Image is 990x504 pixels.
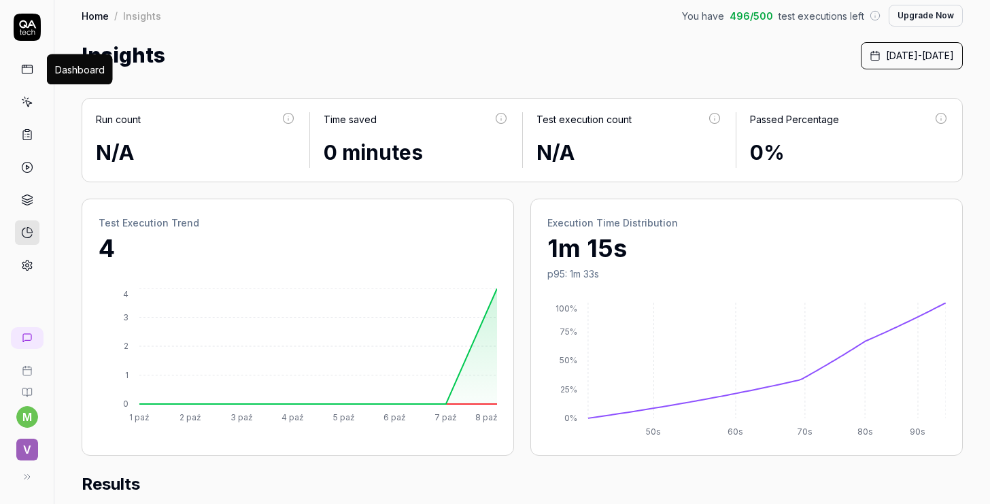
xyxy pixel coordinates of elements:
tspan: 80s [857,426,873,437]
tspan: 6 paź [383,412,406,422]
span: test executions left [779,9,864,23]
tspan: 7 paź [434,412,457,422]
tspan: 3 [123,312,129,322]
tspan: 0% [564,413,577,423]
tspan: 4 paź [281,412,304,422]
tspan: 60s [728,426,743,437]
button: [DATE]-[DATE] [861,42,963,69]
p: 4 [99,230,497,267]
button: V [5,428,48,463]
span: 496 / 500 [730,9,773,23]
tspan: 70s [797,426,813,437]
h2: Test Execution Trend [99,216,497,230]
tspan: 4 [123,289,129,299]
a: Documentation [5,376,48,398]
tspan: 100% [556,303,577,314]
tspan: 1 paź [129,412,150,422]
div: N/A [536,137,722,168]
div: Time saved [324,112,377,127]
a: Home [82,9,109,22]
p: p95: 1m 33s [547,267,946,281]
span: You have [682,9,724,23]
div: 0% [750,137,949,168]
a: Book a call with us [5,354,48,376]
tspan: 3 paź [231,412,253,422]
span: V [16,439,38,460]
h2: Execution Time Distribution [547,216,946,230]
h1: Insights [82,40,165,71]
span: [DATE] - [DATE] [886,48,954,63]
div: 0 minutes [324,137,509,168]
tspan: 5 paź [333,412,355,422]
tspan: 25% [560,384,577,394]
div: Insights [123,9,161,22]
tspan: 2 paź [180,412,201,422]
button: m [16,406,38,428]
div: Test execution count [536,112,632,127]
tspan: 90s [910,426,925,437]
div: Dashboard [55,63,105,77]
tspan: 0 [123,399,129,409]
button: Upgrade Now [889,5,963,27]
tspan: 8 paź [475,412,498,422]
div: / [114,9,118,22]
div: N/A [96,137,296,168]
tspan: 75% [560,326,577,337]
a: New conversation [11,327,44,349]
div: Passed Percentage [750,112,839,127]
tspan: 2 [124,341,129,351]
tspan: 1 [125,370,129,380]
p: 1m 15s [547,230,946,267]
div: Run count [96,112,141,127]
tspan: 50% [560,355,577,365]
tspan: 50s [646,426,661,437]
